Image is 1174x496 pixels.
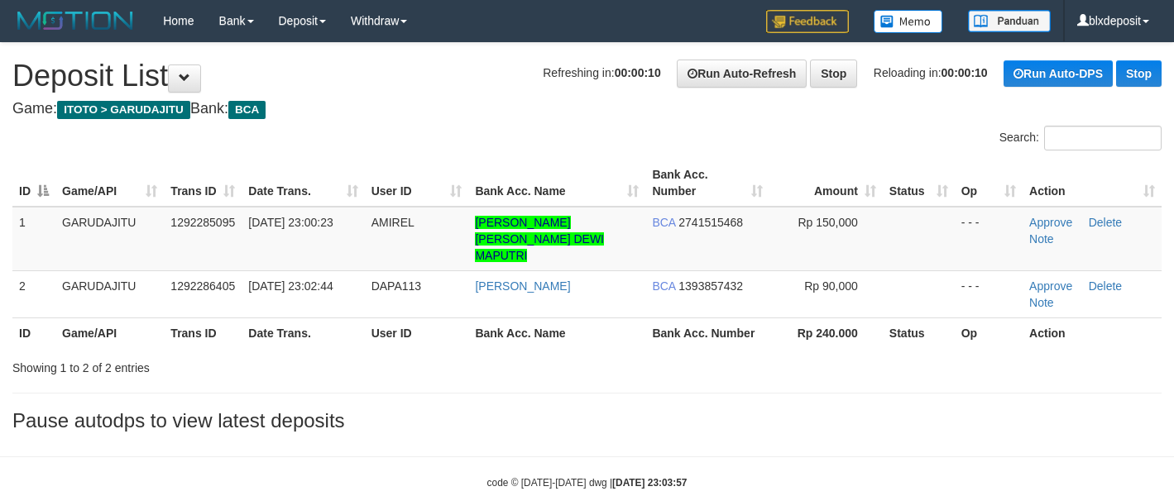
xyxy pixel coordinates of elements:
th: Bank Acc. Name [468,317,645,348]
strong: 00:00:10 [942,66,988,79]
th: Bank Acc. Name: activate to sort column ascending [468,160,645,207]
span: 1292286405 [170,279,235,293]
th: Action: activate to sort column ascending [1023,160,1162,207]
th: Date Trans.: activate to sort column ascending [242,160,364,207]
span: [DATE] 23:00:23 [248,216,333,229]
td: - - - [955,207,1023,271]
th: Status: activate to sort column ascending [883,160,955,207]
a: Delete [1089,279,1122,293]
a: Run Auto-DPS [1004,60,1113,87]
a: Note [1029,296,1054,309]
a: Note [1029,232,1054,246]
th: Rp 240.000 [769,317,883,348]
th: Op [955,317,1023,348]
a: Run Auto-Refresh [677,60,807,88]
a: Stop [1116,60,1162,87]
h3: Pause autodps to view latest deposits [12,410,1162,432]
span: ITOTO > GARUDAJITU [57,101,190,119]
th: Trans ID: activate to sort column ascending [164,160,242,207]
h1: Deposit List [12,60,1162,93]
img: MOTION_logo.png [12,8,138,33]
th: Date Trans. [242,317,364,348]
a: Approve [1029,216,1072,229]
div: Showing 1 to 2 of 2 entries [12,353,477,376]
span: Copy 1393857432 to clipboard [678,279,743,293]
span: AMIREL [371,216,414,229]
img: Feedback.jpg [766,10,849,33]
strong: 00:00:10 [615,66,661,79]
th: Game/API: activate to sort column ascending [55,160,164,207]
a: [PERSON_NAME] [475,279,570,293]
span: 1292285095 [170,216,235,229]
td: - - - [955,270,1023,317]
th: User ID [365,317,469,348]
span: Refreshing in: [543,66,660,79]
td: 2 [12,270,55,317]
img: Button%20Memo.svg [874,10,943,33]
th: ID [12,317,55,348]
span: Copy 2741515468 to clipboard [678,216,743,229]
label: Search: [999,126,1162,150]
th: Trans ID [164,317,242,348]
a: Stop [810,60,857,88]
th: Op: activate to sort column ascending [955,160,1023,207]
th: Status [883,317,955,348]
span: Rp 90,000 [804,279,858,293]
th: Bank Acc. Number: activate to sort column ascending [645,160,769,207]
small: code © [DATE]-[DATE] dwg | [487,477,688,489]
a: Delete [1089,216,1122,229]
span: BCA [652,279,675,293]
th: Amount: activate to sort column ascending [769,160,883,207]
input: Search: [1044,126,1162,150]
span: Rp 150,000 [798,216,857,229]
span: DAPA113 [371,279,421,293]
td: GARUDAJITU [55,207,164,271]
span: [DATE] 23:02:44 [248,279,333,293]
span: Reloading in: [874,66,988,79]
span: BCA [652,216,675,229]
td: GARUDAJITU [55,270,164,317]
a: Approve [1029,279,1072,293]
h4: Game: Bank: [12,101,1162,117]
span: BCA [228,101,266,119]
td: 1 [12,207,55,271]
th: User ID: activate to sort column ascending [365,160,469,207]
th: ID: activate to sort column descending [12,160,55,207]
a: [PERSON_NAME] [PERSON_NAME] DEWI MAPUTRI [475,216,604,262]
strong: [DATE] 23:03:57 [612,477,687,489]
th: Bank Acc. Number [645,317,769,348]
th: Game/API [55,317,164,348]
th: Action [1023,317,1162,348]
img: panduan.png [968,10,1051,32]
